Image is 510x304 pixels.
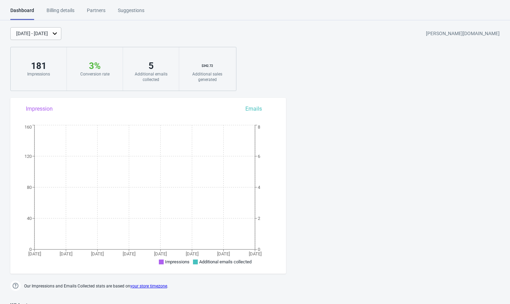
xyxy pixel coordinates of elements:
[24,154,32,159] tspan: 120
[258,154,260,159] tspan: 6
[60,251,72,256] tspan: [DATE]
[18,71,60,77] div: Impressions
[87,7,105,19] div: Partners
[165,259,190,264] span: Impressions
[130,284,167,288] a: your store timezone
[18,60,60,71] div: 181
[74,71,116,77] div: Conversion rate
[258,185,261,190] tspan: 4
[217,251,230,256] tspan: [DATE]
[91,251,104,256] tspan: [DATE]
[27,185,32,190] tspan: 80
[130,71,172,82] div: Additional emails collected
[118,7,144,19] div: Suggestions
[258,247,260,252] tspan: 0
[29,247,32,252] tspan: 0
[130,60,172,71] div: 5
[186,60,228,71] div: $ 342.72
[258,124,260,130] tspan: 8
[24,281,168,292] span: Our Impressions and Emails Collected stats are based on .
[47,7,74,19] div: Billing details
[186,71,228,82] div: Additional sales generated
[74,60,116,71] div: 3 %
[426,28,500,40] div: [PERSON_NAME][DOMAIN_NAME]
[154,251,167,256] tspan: [DATE]
[249,251,262,256] tspan: [DATE]
[16,30,48,37] div: [DATE] - [DATE]
[123,251,135,256] tspan: [DATE]
[10,7,34,20] div: Dashboard
[258,216,260,221] tspan: 2
[28,251,41,256] tspan: [DATE]
[186,251,198,256] tspan: [DATE]
[10,281,21,291] img: help.png
[481,276,503,297] iframe: chat widget
[27,216,32,221] tspan: 40
[24,124,32,130] tspan: 160
[199,259,252,264] span: Additional emails collected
